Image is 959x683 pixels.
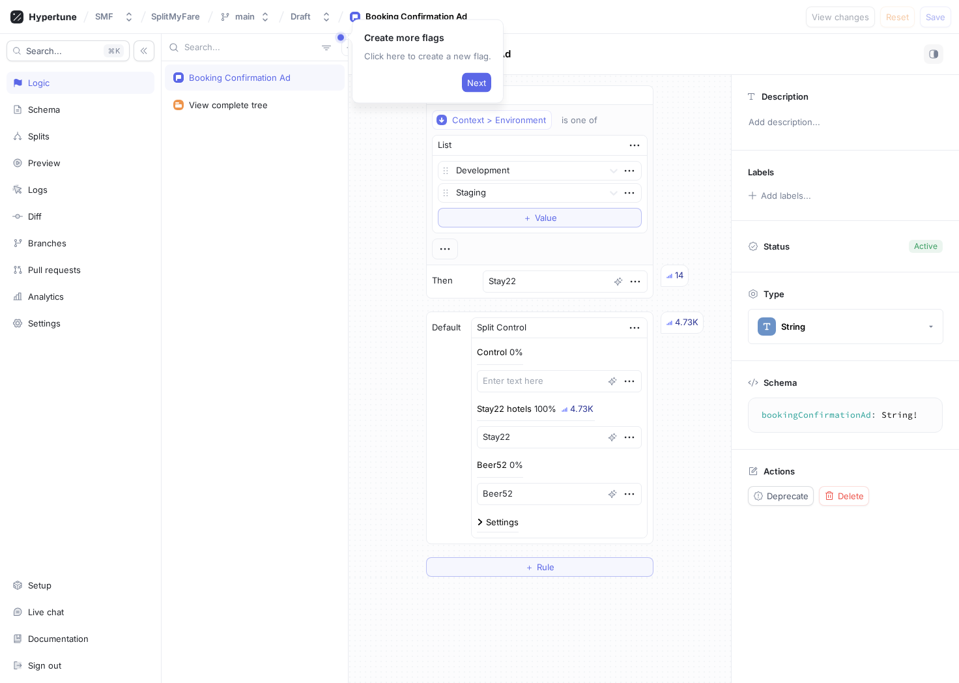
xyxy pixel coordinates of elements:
span: Save [926,13,945,21]
button: Save [920,7,951,27]
div: Preview [28,158,61,168]
div: List [438,139,451,152]
div: Settings [486,518,519,527]
p: Add description... [743,111,948,134]
button: Search...K [7,40,130,61]
p: Default [432,321,461,334]
div: Setup [28,580,51,590]
button: View changes [806,7,875,27]
button: Add labels... [743,187,815,204]
div: Diff [28,211,42,222]
span: SplitMyFare [151,12,200,21]
p: Actions [764,466,795,476]
button: Deprecate [748,486,814,506]
button: Draft [285,6,337,27]
span: Reset [886,13,909,21]
div: 4.73K [570,405,594,413]
button: String [748,309,943,344]
p: Type [764,289,784,299]
textarea: Beer52 [477,483,642,505]
button: main [214,6,276,27]
p: Stay22 hotels [477,403,532,416]
div: Draft [291,11,311,22]
div: Logs [28,184,48,195]
button: Reset [880,7,915,27]
span: View changes [812,13,869,21]
div: View complete tree [189,100,268,110]
p: Labels [748,167,774,177]
div: 0% [509,461,523,469]
div: is one of [562,115,597,126]
div: K [104,44,124,57]
div: Pull requests [28,265,81,275]
div: Live chat [28,607,64,617]
p: Control [477,346,507,359]
button: ＋Rule [426,557,653,577]
div: Branches [28,238,66,248]
div: 100% [534,405,556,413]
textarea: Stay22 [483,270,648,293]
div: Split Control [477,321,526,334]
span: Delete [838,492,864,500]
div: Schema [28,104,60,115]
a: Documentation [7,628,154,650]
span: ＋ [523,214,532,222]
div: 4.73K [675,316,698,329]
div: Active [914,240,938,252]
div: String [781,321,805,332]
p: Schema [764,377,797,388]
div: 14 [675,269,683,282]
div: Sign out [28,660,61,671]
div: Booking Confirmation Ad [189,72,291,83]
span: ＋ [525,563,534,571]
p: Then [432,274,453,287]
button: SMF [90,6,139,27]
input: Search... [184,41,317,54]
div: SMF [95,11,113,22]
span: Deprecate [767,492,809,500]
div: Documentation [28,633,89,644]
p: Status [764,237,790,255]
textarea: Stay22 [477,426,642,448]
p: Description [762,91,809,102]
button: ＋Value [438,208,642,227]
button: Context > Environment [432,110,552,130]
div: Booking Confirmation Ad [365,10,467,23]
div: Logic [28,78,50,88]
div: Context > Environment [452,115,546,126]
div: Settings [28,318,61,328]
button: Delete [819,486,869,506]
div: 0% [509,348,523,356]
p: Beer52 [477,459,507,472]
span: Value [535,214,557,222]
div: Analytics [28,291,64,302]
div: Splits [28,131,50,141]
button: is one of [556,110,616,130]
span: Search... [26,47,62,55]
div: main [235,11,255,22]
textarea: bookingConfirmationAd: String! [754,403,937,427]
span: Rule [537,563,554,571]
